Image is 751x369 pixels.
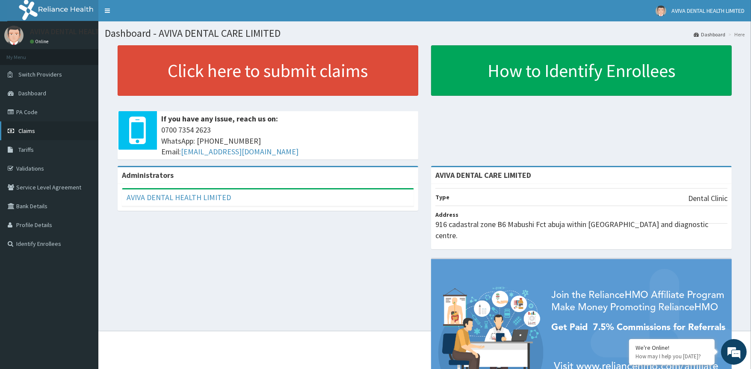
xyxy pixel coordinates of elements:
[726,31,745,38] li: Here
[671,7,745,15] span: AVIVA DENTAL HEALTH LIMITED
[435,211,458,218] b: Address
[181,147,299,156] a: [EMAIL_ADDRESS][DOMAIN_NAME]
[161,114,278,124] b: If you have any issue, reach us on:
[105,28,745,39] h1: Dashboard - AVIVA DENTAL CARE LIMITED
[431,45,732,96] a: How to Identify Enrollees
[18,146,34,154] span: Tariffs
[18,71,62,78] span: Switch Providers
[18,89,46,97] span: Dashboard
[435,170,531,180] strong: AVIVA DENTAL CARE LIMITED
[636,344,708,351] div: We're Online!
[656,6,666,16] img: User Image
[118,45,418,96] a: Click here to submit claims
[30,28,133,35] p: AVIVA DENTAL HEALTH LIMITED
[636,353,708,360] p: How may I help you today?
[161,124,414,157] span: 0700 7354 2623 WhatsApp: [PHONE_NUMBER] Email:
[122,170,174,180] b: Administrators
[4,26,24,45] img: User Image
[694,31,725,38] a: Dashboard
[435,219,727,241] p: 916 cadastral zone B6 Mabushi Fct abuja within [GEOGRAPHIC_DATA] and diagnostic centre.
[435,193,449,201] b: Type
[18,127,35,135] span: Claims
[127,192,231,202] a: AVIVA DENTAL HEALTH LIMITED
[688,193,727,204] p: Dental Clinic
[30,38,50,44] a: Online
